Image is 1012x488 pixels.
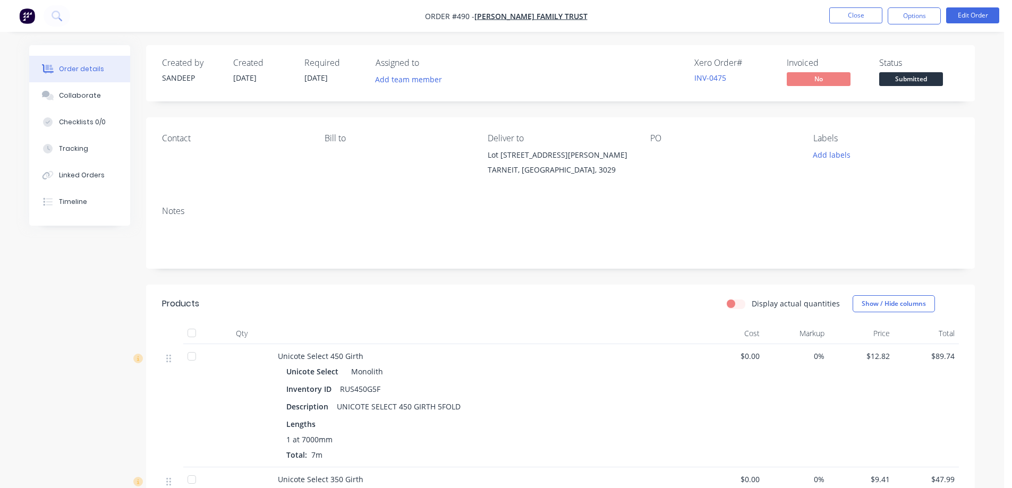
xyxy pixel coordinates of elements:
button: Options [888,7,941,24]
div: Markup [764,323,829,344]
div: Created [233,58,292,68]
button: Checklists 0/0 [29,109,130,135]
div: Invoiced [787,58,866,68]
div: Cost [699,323,764,344]
div: Total [894,323,959,344]
div: Checklists 0/0 [59,117,106,127]
div: Timeline [59,197,87,207]
div: SANDEEP [162,72,220,83]
span: Order #490 - [425,11,474,21]
div: RUS450G5F [336,381,385,397]
div: Bill to [325,133,470,143]
div: Description [286,399,333,414]
div: Order details [59,64,104,74]
div: Inventory ID [286,381,336,397]
div: Qty [210,323,274,344]
span: [DATE] [233,73,257,83]
img: Factory [19,8,35,24]
span: 0% [768,350,825,362]
div: Notes [162,206,959,216]
span: [DATE] [304,73,328,83]
span: Submitted [879,72,943,85]
button: Add labels [807,148,856,162]
div: Contact [162,133,308,143]
button: Add team member [376,72,448,87]
span: $0.00 [703,350,760,362]
div: Xero Order # [694,58,774,68]
label: Display actual quantities [752,298,840,309]
div: Tracking [59,144,88,153]
button: Tracking [29,135,130,162]
button: Timeline [29,189,130,215]
span: 1 at 7000mm [286,434,333,445]
span: No [787,72,851,85]
div: Labels [813,133,959,143]
div: TARNEIT, [GEOGRAPHIC_DATA], 3029 [488,162,633,177]
div: Collaborate [59,91,101,100]
button: Add team member [370,72,448,87]
span: Total: [286,450,307,460]
span: Unicote Select 450 Girth [278,351,363,361]
div: Linked Orders [59,170,105,180]
div: Assigned to [376,58,482,68]
div: Lot [STREET_ADDRESS][PERSON_NAME]TARNEIT, [GEOGRAPHIC_DATA], 3029 [488,148,633,182]
div: Unicote Select [286,364,343,379]
div: Monolith [347,364,383,379]
span: $0.00 [703,474,760,485]
div: Lot [STREET_ADDRESS][PERSON_NAME] [488,148,633,162]
div: Products [162,297,199,310]
button: Submitted [879,72,943,88]
div: Created by [162,58,220,68]
div: Price [829,323,894,344]
div: Status [879,58,959,68]
span: $12.82 [833,350,890,362]
button: Linked Orders [29,162,130,189]
span: Lengths [286,418,316,430]
a: [PERSON_NAME] FAMILY TRUST [474,11,588,21]
span: 7m [307,450,327,460]
span: $47.99 [898,474,955,485]
div: Required [304,58,363,68]
span: Unicote Select 350 Girth [278,474,363,484]
button: Order details [29,56,130,82]
div: Deliver to [488,133,633,143]
span: $89.74 [898,350,955,362]
button: Edit Order [946,7,999,23]
span: $9.41 [833,474,890,485]
span: 0% [768,474,825,485]
button: Close [829,7,882,23]
div: UNICOTE SELECT 450 GIRTH 5FOLD [333,399,465,414]
button: Collaborate [29,82,130,109]
button: Show / Hide columns [853,295,935,312]
div: PO [650,133,796,143]
a: INV-0475 [694,73,726,83]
